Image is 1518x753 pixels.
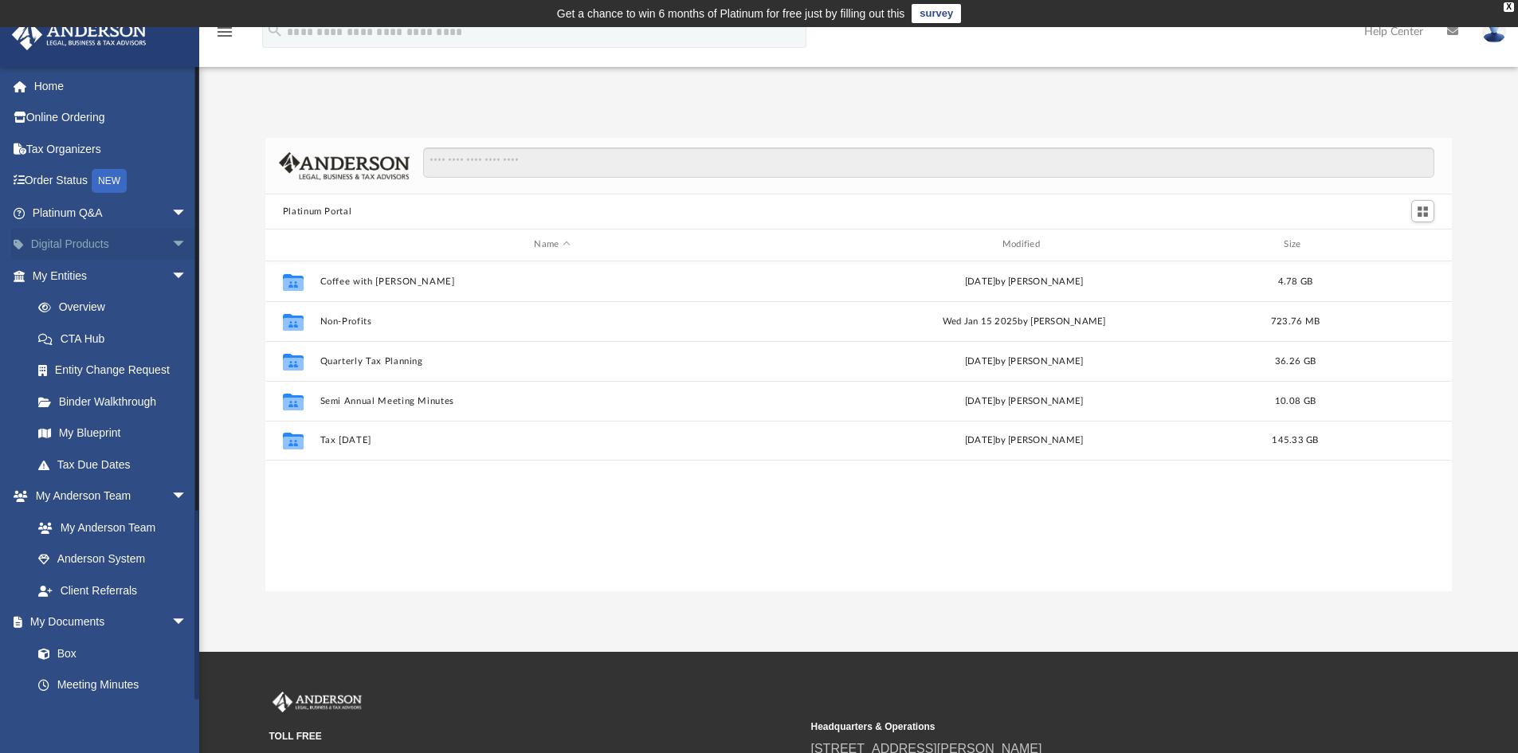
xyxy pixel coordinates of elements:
button: Non-Profits [320,316,784,327]
a: Binder Walkthrough [22,386,211,418]
img: Anderson Advisors Platinum Portal [269,692,365,712]
a: CTA Hub [22,323,211,355]
input: Search files and folders [423,147,1434,178]
span: 723.76 MB [1271,316,1320,325]
span: arrow_drop_down [171,480,203,513]
span: arrow_drop_down [171,229,203,261]
a: Box [22,637,195,669]
a: Platinum Q&Aarrow_drop_down [11,197,211,229]
span: 145.33 GB [1272,436,1318,445]
span: arrow_drop_down [171,606,203,639]
button: Coffee with [PERSON_NAME] [320,276,784,287]
a: Tax Organizers [11,133,211,165]
div: [DATE] by [PERSON_NAME] [791,433,1256,448]
a: Tax Due Dates [22,449,211,480]
button: Semi Annual Meeting Minutes [320,396,784,406]
a: Overview [22,292,211,324]
a: Online Ordering [11,102,211,134]
div: close [1504,2,1514,12]
a: My Entitiesarrow_drop_down [11,260,211,292]
a: menu [215,30,234,41]
img: Anderson Advisors Platinum Portal [7,19,151,50]
a: Client Referrals [22,575,203,606]
a: My Anderson Team [22,512,195,543]
a: My Blueprint [22,418,203,449]
i: search [266,22,284,39]
div: [DATE] by [PERSON_NAME] [791,354,1256,368]
div: Size [1263,237,1327,252]
button: Switch to Grid View [1411,200,1435,222]
a: My Documentsarrow_drop_down [11,606,203,638]
a: My Anderson Teamarrow_drop_down [11,480,203,512]
a: Digital Productsarrow_drop_down [11,229,211,261]
button: Tax [DATE] [320,435,784,445]
div: Name [319,237,784,252]
div: [DATE] by [PERSON_NAME] [791,394,1256,408]
span: 10.08 GB [1275,396,1316,405]
div: NEW [92,169,127,193]
a: Order StatusNEW [11,165,211,198]
button: Quarterly Tax Planning [320,356,784,367]
div: id [273,237,312,252]
span: 4.78 GB [1277,276,1312,285]
a: Meeting Minutes [22,669,203,701]
a: survey [912,4,961,23]
img: User Pic [1482,20,1506,43]
a: Entity Change Request [22,355,211,386]
div: [DATE] by [PERSON_NAME] [791,274,1256,288]
div: Wed Jan 15 2025 by [PERSON_NAME] [791,314,1256,328]
span: arrow_drop_down [171,260,203,292]
span: arrow_drop_down [171,197,203,229]
div: id [1334,237,1445,252]
div: grid [265,261,1453,591]
div: Modified [791,237,1257,252]
span: 36.26 GB [1275,356,1316,365]
a: Home [11,70,211,102]
a: Anderson System [22,543,203,575]
small: Headquarters & Operations [811,720,1342,734]
div: Get a chance to win 6 months of Platinum for free just by filling out this [557,4,905,23]
small: TOLL FREE [269,729,800,743]
i: menu [215,22,234,41]
button: Platinum Portal [283,205,352,219]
